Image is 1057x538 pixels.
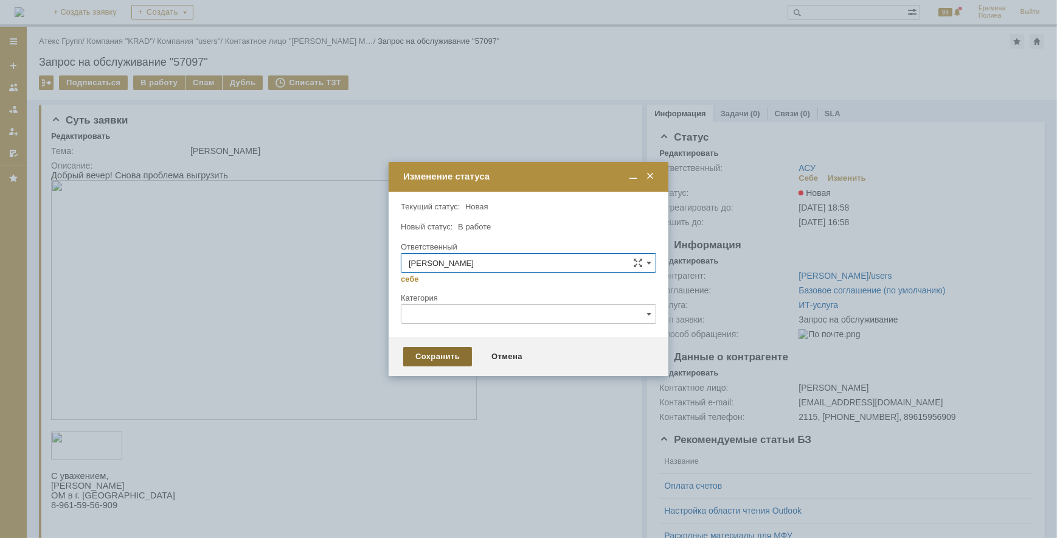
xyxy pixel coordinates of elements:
span: Сложная форма [633,258,643,268]
a: себе [401,274,419,284]
span: Свернуть (Ctrl + M) [627,171,639,182]
div: Изменение статуса [403,171,656,182]
span: Новая [465,202,488,211]
div: Ответственный [401,243,654,251]
div: Категория [401,294,654,302]
span: Закрыть [644,171,656,182]
label: Текущий статус: [401,202,460,211]
label: Новый статус: [401,222,453,231]
span: В работе [458,222,491,231]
